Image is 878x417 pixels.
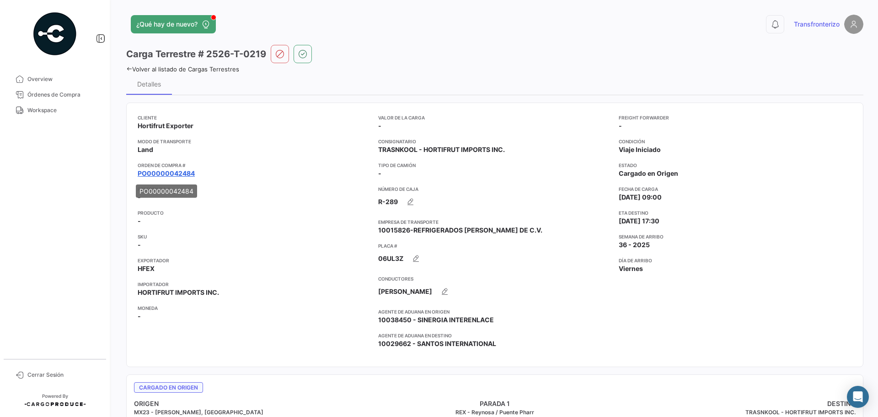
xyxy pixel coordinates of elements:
app-card-info-title: Importador [138,281,371,288]
h4: PARADA 1 [375,399,615,408]
h5: MX23 - [PERSON_NAME], [GEOGRAPHIC_DATA] [134,408,375,417]
span: [DATE] 09:00 [619,193,662,202]
app-card-info-title: Fecha de carga [619,185,852,193]
span: 10029662 - SANTOS INTERNATIONAL [378,339,496,348]
app-card-info-title: Exportador [138,257,371,264]
span: - [138,240,141,249]
span: Land [138,145,153,154]
span: HFEX [138,264,155,273]
span: - [138,217,141,226]
app-card-info-title: Consignatario [378,138,611,145]
span: TRASNKOOL - HORTIFRUT IMPORTS INC. [378,145,505,154]
a: Volver al listado de Cargas Terrestres [126,65,239,73]
app-card-info-title: Moneda [138,304,371,312]
app-card-info-title: Tipo de Camión [378,162,611,169]
a: Overview [7,71,102,87]
app-card-info-title: Agente de Aduana en Destino [378,332,611,339]
span: Viaje Iniciado [619,145,661,154]
span: Cargado en Origen [134,382,203,393]
app-card-info-title: Producto [138,209,371,217]
img: powered-by.png [32,11,78,57]
span: - [378,121,381,130]
h4: ORIGEN [134,399,375,408]
app-card-info-title: Freight Forwarder [619,114,852,121]
app-card-info-title: Modo de Transporte [138,138,371,145]
h5: TRASNKOOL - HORTIFRUT IMPORTS INC. [615,408,856,417]
span: R-289 [378,197,398,206]
span: 36 - 2025 [619,240,650,249]
app-card-info-title: Conductores [378,275,611,282]
span: - [138,312,141,321]
span: - [378,169,381,178]
span: 06UL3Z [378,254,403,263]
app-card-info-title: Empresa de Transporte [378,218,611,226]
h4: DESTINO [615,399,856,408]
app-card-info-title: Día de Arribo [619,257,852,264]
app-card-info-title: ETA Destino [619,209,852,217]
a: Órdenes de Compra [7,87,102,103]
a: Workspace [7,103,102,118]
app-card-info-title: Número de Caja [378,185,611,193]
div: Abrir Intercom Messenger [847,386,869,408]
span: Overview [27,75,99,83]
span: Cargado en Origen [619,169,678,178]
app-card-info-title: Valor de la Carga [378,114,611,121]
app-card-info-title: Estado [619,162,852,169]
app-card-info-title: Agente de Aduana en Origen [378,308,611,315]
div: Detalles [137,80,161,88]
span: ¿Qué hay de nuevo? [136,20,198,29]
span: Órdenes de Compra [27,91,99,99]
span: Workspace [27,106,99,114]
app-card-info-title: Orden de Compra # [138,162,371,169]
img: placeholder-user.png [844,15,863,34]
span: Transfronterizo [794,20,840,29]
h3: Carga Terrestre # 2526-T-0219 [126,48,266,60]
span: [PERSON_NAME] [378,287,432,296]
h5: REX - Reynosa / Puente Pharr [375,408,615,417]
button: ¿Qué hay de nuevo? [131,15,216,33]
span: Hortifrut Exporter [138,121,193,130]
app-card-info-title: Cliente [138,114,371,121]
span: Cerrar Sesión [27,371,99,379]
span: 10038450 - SINERGIA INTERENLACE [378,315,494,325]
app-card-info-title: SKU [138,233,371,240]
app-card-info-title: Referencia # [138,185,371,193]
app-card-info-title: Condición [619,138,852,145]
span: Viernes [619,264,643,273]
div: PO00000042484 [136,184,197,198]
a: PO00000042484 [138,169,195,178]
span: HORTIFRUT IMPORTS INC. [138,288,219,297]
span: - [619,121,622,130]
app-card-info-title: Semana de Arribo [619,233,852,240]
app-card-info-title: Placa # [378,242,611,249]
span: 10015826-REFRIGERADOS [PERSON_NAME] DE C.V. [378,226,542,235]
span: [DATE] 17:30 [619,217,659,226]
